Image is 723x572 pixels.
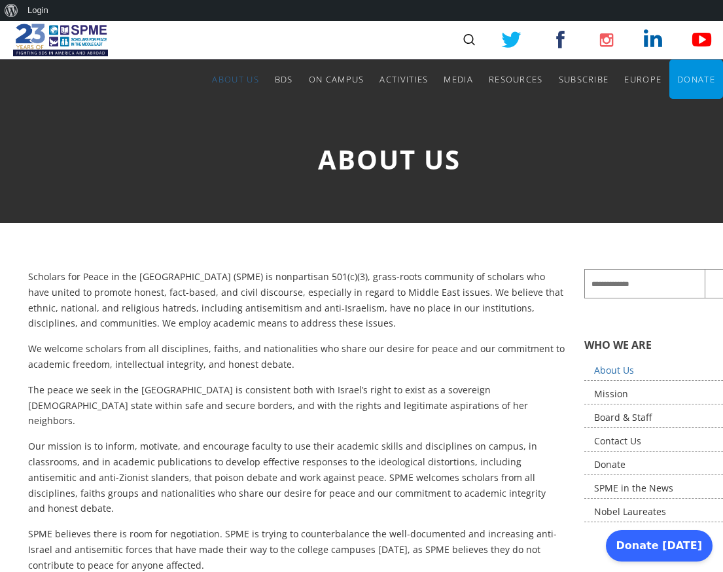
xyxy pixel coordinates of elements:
[489,73,543,85] span: Resources
[677,60,715,99] a: Donate
[444,60,473,99] a: Media
[275,73,293,85] span: BDS
[309,60,364,99] a: On Campus
[624,60,661,99] a: Europe
[559,60,609,99] a: Subscribe
[28,382,565,429] p: The peace we seek in the [GEOGRAPHIC_DATA] is consistent both with Israel’s right to exist as a s...
[275,60,293,99] a: BDS
[379,73,428,85] span: Activities
[212,60,258,99] a: About Us
[13,20,108,60] img: SPME
[28,438,565,516] p: Our mission is to inform, motivate, and encourage faculty to use their academic skills and discip...
[28,269,565,331] p: Scholars for Peace in the [GEOGRAPHIC_DATA] (SPME) is nonpartisan 501(c)(3), grass-roots communit...
[212,73,258,85] span: About Us
[318,141,461,177] span: About Us
[444,73,473,85] span: Media
[379,60,428,99] a: Activities
[28,341,565,372] p: We welcome scholars from all disciplines, faiths, and nationalities who share our desire for peac...
[677,73,715,85] span: Donate
[624,73,661,85] span: Europe
[309,73,364,85] span: On Campus
[559,73,609,85] span: Subscribe
[489,60,543,99] a: Resources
